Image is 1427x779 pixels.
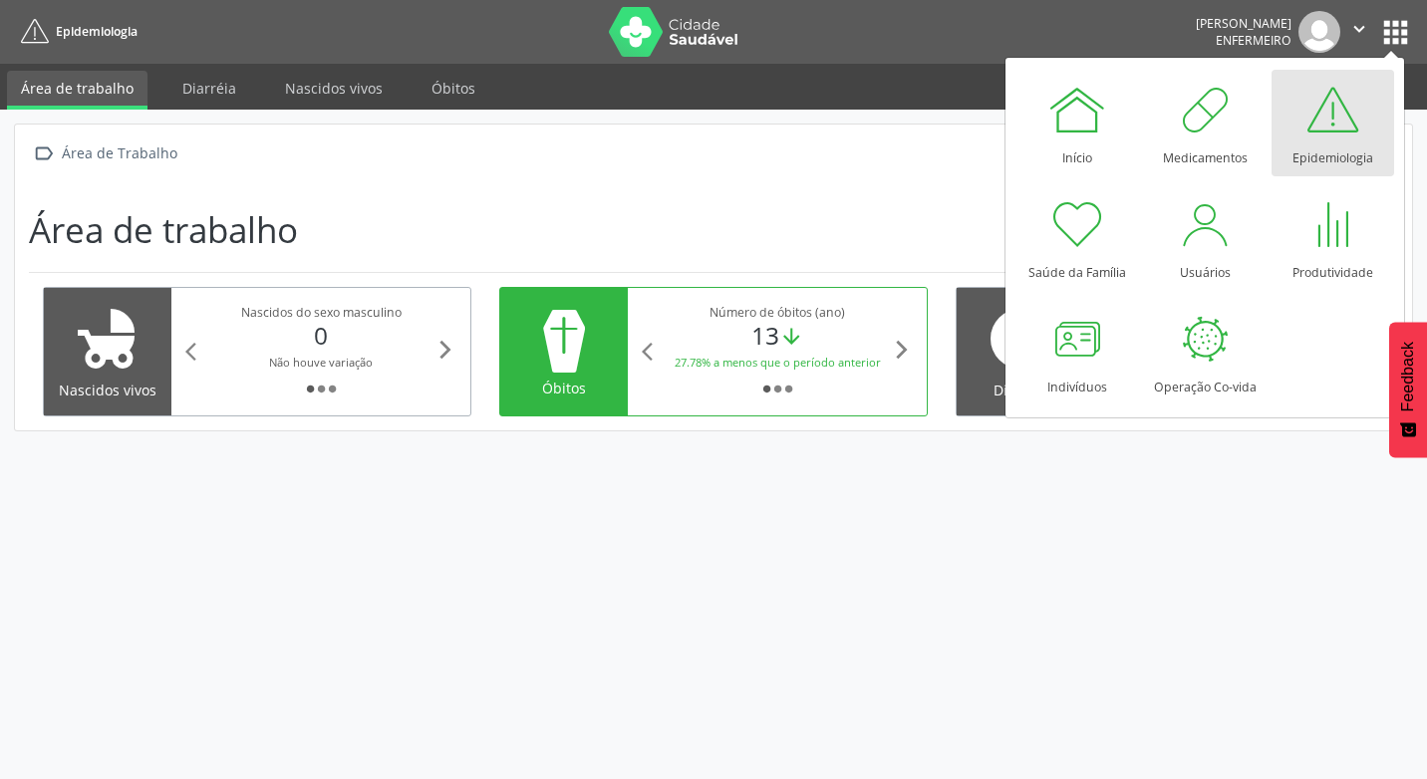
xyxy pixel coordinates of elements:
[7,71,147,110] a: Área de trabalho
[772,384,783,394] i: fiber_manual_record
[1389,322,1427,457] button: Feedback - Mostrar pesquisa
[72,303,143,375] i: child_friendly
[675,355,881,370] small: 27.78% a menos que o período anterior
[1196,15,1291,32] div: [PERSON_NAME]
[29,209,298,251] h1: Área de trabalho
[985,303,1056,375] i: info
[418,71,489,106] a: Óbitos
[58,380,157,400] div: Nascidos vivos
[185,341,207,363] i: arrow_back_ios
[1016,70,1139,176] a: Início
[642,341,664,363] i: arrow_back_ios
[271,71,397,106] a: Nascidos vivos
[1399,342,1417,411] span: Feedback
[779,325,804,350] i: arrow_downward
[29,138,58,167] i: 
[56,23,138,40] span: Epidemiologia
[58,138,180,167] div: Área de Trabalho
[29,138,180,167] a:  Área de Trabalho
[1272,70,1394,176] a: Epidemiologia
[1216,32,1291,49] span: Enfermeiro
[1144,184,1267,291] a: Usuários
[305,384,316,394] i: fiber_manual_record
[1348,18,1370,40] i: 
[327,384,338,394] i: fiber_manual_record
[269,355,373,370] small: Não houve variação
[1340,11,1378,53] button: 
[1298,11,1340,53] img: img
[434,339,456,361] i: arrow_forward_ios
[1016,299,1139,405] a: Indivíduos
[1144,299,1267,405] a: Operação Co-vida
[1144,70,1267,176] a: Medicamentos
[316,384,327,394] i: fiber_manual_record
[664,321,891,350] div: 13
[664,304,891,321] div: Número de óbitos (ano)
[168,71,250,106] a: Diarréia
[891,339,913,361] i: arrow_forward_ios
[207,304,434,321] div: Nascidos do sexo masculino
[761,384,772,394] i: fiber_manual_record
[14,15,138,48] a: Epidemiologia
[207,321,434,350] div: 0
[1272,184,1394,291] a: Produtividade
[971,380,1070,400] div: Diarreia
[1378,15,1413,50] button: apps
[783,384,794,394] i: fiber_manual_record
[514,378,614,398] div: Óbitos
[1016,184,1139,291] a: Saúde da Família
